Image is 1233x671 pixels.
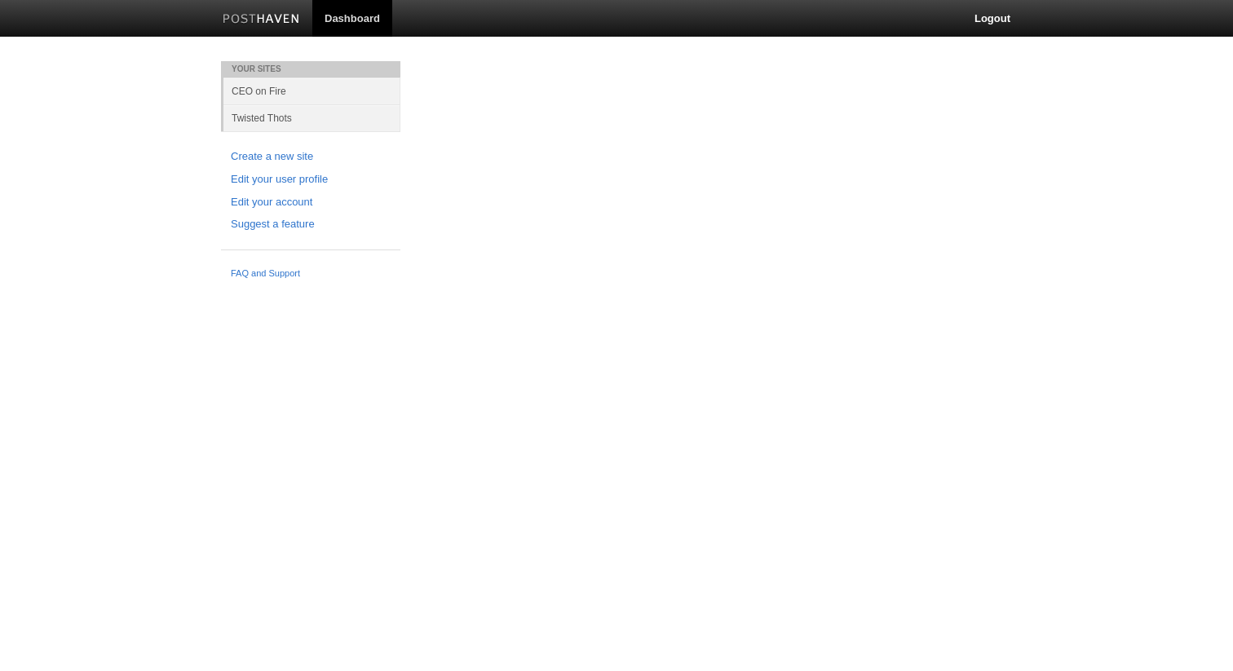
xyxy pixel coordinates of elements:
[223,14,300,26] img: Posthaven-bar
[223,104,400,131] a: Twisted Thots
[231,171,391,188] a: Edit your user profile
[231,267,391,281] a: FAQ and Support
[231,216,391,233] a: Suggest a feature
[223,77,400,104] a: CEO on Fire
[231,194,391,211] a: Edit your account
[221,61,400,77] li: Your Sites
[231,148,391,166] a: Create a new site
